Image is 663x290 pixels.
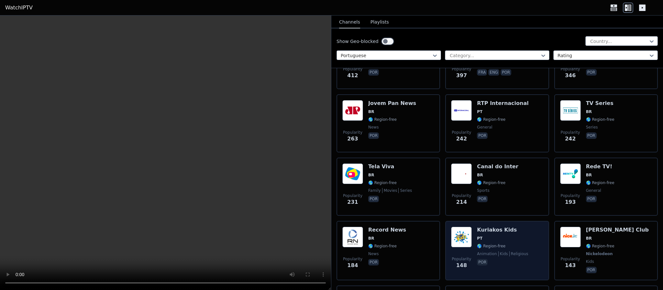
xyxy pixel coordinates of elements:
[368,100,416,107] h6: Jovem Pan News
[586,172,592,178] span: BR
[368,196,379,202] p: por
[452,130,471,135] span: Popularity
[451,227,472,247] img: Kuriakos Kids
[586,267,597,273] p: por
[477,243,505,249] span: 🌎 Region-free
[586,109,592,114] span: BR
[586,227,649,233] h6: [PERSON_NAME] Club
[586,125,598,130] span: series
[342,227,363,247] img: Record News
[368,109,374,114] span: BR
[586,259,594,264] span: kids
[347,198,358,206] span: 231
[477,259,488,265] p: por
[477,227,528,233] h6: Kuriakos Kids
[586,251,613,256] span: Nickelodeon
[452,67,471,72] span: Popularity
[586,132,597,139] p: por
[561,193,580,198] span: Popularity
[586,100,614,107] h6: TV Series
[368,172,374,178] span: BR
[586,180,614,185] span: 🌎 Region-free
[456,262,467,269] span: 148
[456,72,467,79] span: 397
[368,243,397,249] span: 🌎 Region-free
[477,251,497,256] span: animation
[586,243,614,249] span: 🌎 Region-free
[343,256,362,262] span: Popularity
[368,132,379,139] p: por
[368,180,397,185] span: 🌎 Region-free
[586,117,614,122] span: 🌎 Region-free
[586,163,614,170] h6: Rede TV!
[565,72,576,79] span: 346
[451,100,472,121] img: RTP Internacional
[565,262,576,269] span: 143
[561,130,580,135] span: Popularity
[561,67,580,72] span: Popularity
[477,188,489,193] span: sports
[368,69,379,76] p: por
[477,196,488,202] p: por
[560,100,581,121] img: TV Series
[368,259,379,265] p: por
[477,125,492,130] span: general
[5,4,33,12] a: WatchIPTV
[560,227,581,247] img: Nick Jr. Club
[561,256,580,262] span: Popularity
[565,198,576,206] span: 193
[368,163,412,170] h6: Tela Viva
[586,188,601,193] span: general
[337,38,379,45] label: Show Geo-blocked
[560,163,581,184] img: Rede TV!
[456,135,467,143] span: 242
[477,132,488,139] p: por
[586,236,592,241] span: BR
[368,188,381,193] span: family
[368,125,379,130] span: news
[452,193,471,198] span: Popularity
[347,72,358,79] span: 412
[347,135,358,143] span: 263
[343,67,362,72] span: Popularity
[368,117,397,122] span: 🌎 Region-free
[342,163,363,184] img: Tela Viva
[477,172,483,178] span: BR
[368,227,406,233] h6: Record News
[343,130,362,135] span: Popularity
[477,117,505,122] span: 🌎 Region-free
[477,69,487,76] p: fra
[347,262,358,269] span: 184
[477,163,518,170] h6: Canal do Inter
[488,69,499,76] p: eng
[498,251,508,256] span: kids
[477,109,482,114] span: PT
[452,256,471,262] span: Popularity
[451,163,472,184] img: Canal do Inter
[477,236,482,241] span: PT
[343,193,362,198] span: Popularity
[565,135,576,143] span: 242
[382,188,397,193] span: movies
[501,69,511,76] p: por
[368,236,374,241] span: BR
[456,198,467,206] span: 214
[342,100,363,121] img: Jovem Pan News
[368,251,379,256] span: news
[398,188,412,193] span: series
[586,196,597,202] p: por
[370,16,389,28] button: Playlists
[477,180,505,185] span: 🌎 Region-free
[477,100,528,107] h6: RTP Internacional
[339,16,360,28] button: Channels
[509,251,528,256] span: religious
[586,69,597,76] p: por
